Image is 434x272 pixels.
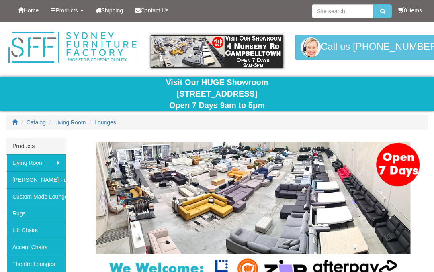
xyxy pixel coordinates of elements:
[151,35,283,68] img: showroom.gif
[24,7,39,14] span: Home
[6,222,66,239] a: Lift Chairs
[6,77,428,111] div: Visit Our HUGE Showroom [STREET_ADDRESS] Open 7 Days 9am to 5pm
[90,0,129,20] a: Shipping
[27,119,46,126] a: Catalog
[6,30,139,65] img: Sydney Furniture Factory
[101,7,123,14] span: Shipping
[129,0,174,20] a: Contact Us
[55,7,78,14] span: Products
[94,119,116,126] a: Lounges
[6,205,66,222] a: Rugs
[312,4,373,18] input: Site search
[398,6,422,14] li: 0 items
[141,7,168,14] span: Contact Us
[6,138,66,154] div: Products
[6,154,66,171] a: Living Room
[6,239,66,256] a: Accent Chairs
[6,188,66,205] a: Custom Made Lounges
[45,0,89,20] a: Products
[55,119,86,126] a: Living Room
[12,0,45,20] a: Home
[6,171,66,188] a: [PERSON_NAME] Furniture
